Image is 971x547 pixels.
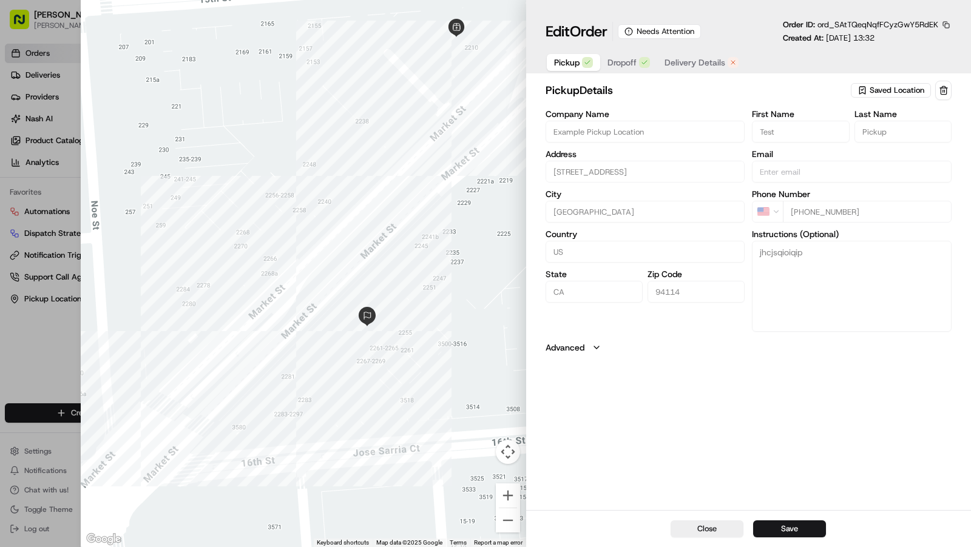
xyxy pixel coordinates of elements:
[474,539,523,546] a: Report a map error
[870,85,924,96] span: Saved Location
[648,270,745,278] label: Zip Code
[546,341,952,354] button: Advanced
[783,33,875,44] p: Created At:
[554,56,580,69] span: Pickup
[817,19,938,30] span: ord_SAtTQeqNqfFCyzGwY5RdEK
[188,155,221,169] button: See all
[546,82,848,99] h2: pickup Details
[12,176,32,195] img: unihopllc
[752,150,952,158] label: Email
[496,508,520,532] button: Zoom out
[107,220,132,230] span: [DATE]
[648,281,745,303] input: Enter zip code
[84,531,124,547] a: Open this area in Google Maps (opens a new window)
[618,24,701,39] div: Needs Attention
[12,272,22,281] div: 📗
[665,56,725,69] span: Delivery Details
[496,440,520,464] button: Map camera controls
[12,157,78,167] div: Past conversations
[7,266,98,287] a: 📗Knowledge Base
[12,115,34,137] img: 1736555255976-a54dd68f-1ca7-489b-9aae-adbdc363a1c4
[317,539,369,547] button: Keyboard shortcuts
[103,272,112,281] div: 💻
[546,281,643,303] input: Enter state
[450,539,467,546] a: Terms
[607,56,637,69] span: Dropoff
[73,187,77,197] span: •
[752,121,849,143] input: Enter first name
[101,220,105,230] span: •
[752,110,849,118] label: First Name
[753,520,826,537] button: Save
[783,19,938,30] p: Order ID:
[546,110,745,118] label: Company Name
[121,300,147,309] span: Pylon
[376,539,442,546] span: Map data ©2025 Google
[851,82,933,99] button: Saved Location
[55,115,199,127] div: Start new chat
[25,115,47,137] img: 5e9a9d7314ff4150bce227a61376b483.jpg
[783,201,952,223] input: Enter phone number
[24,270,93,283] span: Knowledge Base
[546,241,745,263] input: Enter country
[826,33,875,43] span: [DATE] 13:32
[12,209,32,228] img: Charles Folsom
[86,300,147,309] a: Powered byPylon
[38,187,70,197] span: unihopllc
[115,270,195,283] span: API Documentation
[546,22,607,41] h1: Edit
[32,78,200,90] input: Clear
[671,520,743,537] button: Close
[546,230,745,238] label: Country
[546,150,745,158] label: Address
[546,121,745,143] input: Enter company name
[98,266,200,287] a: 💻API Documentation
[546,270,643,278] label: State
[84,531,124,547] img: Google
[546,341,584,354] label: Advanced
[752,241,952,332] textarea: jhcjsqioiqip
[570,22,607,41] span: Order
[752,230,952,238] label: Instructions (Optional)
[38,220,98,230] span: [PERSON_NAME]
[12,12,36,36] img: Nash
[546,201,745,223] input: Enter city
[80,187,104,197] span: [DATE]
[752,190,952,198] label: Phone Number
[546,190,745,198] label: City
[206,119,221,133] button: Start new chat
[854,121,952,143] input: Enter last name
[546,161,745,183] input: 2200 Market St, San Francisco, CA 94114, USA
[55,127,167,137] div: We're available if you need us!
[496,483,520,508] button: Zoom in
[12,48,221,67] p: Welcome 👋
[752,161,952,183] input: Enter email
[854,110,952,118] label: Last Name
